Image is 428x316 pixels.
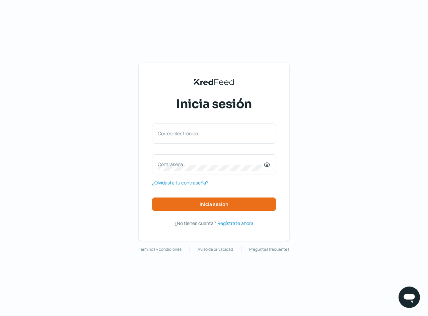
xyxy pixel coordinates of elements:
img: chatIcon [403,291,416,304]
a: Regístrate ahora [217,219,254,227]
label: Contraseña [158,161,264,167]
button: Inicia sesión [152,197,276,211]
a: Términos y condiciones [139,246,182,253]
span: Inicia sesión [176,96,252,112]
span: Inicia sesión [200,202,228,207]
a: Preguntas frecuentes [249,246,289,253]
label: Correo electrónico [158,130,264,137]
a: Aviso de privacidad [198,246,233,253]
a: ¿Olvidaste tu contraseña? [152,178,208,187]
span: ¿No tienes cuenta? [174,220,216,226]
